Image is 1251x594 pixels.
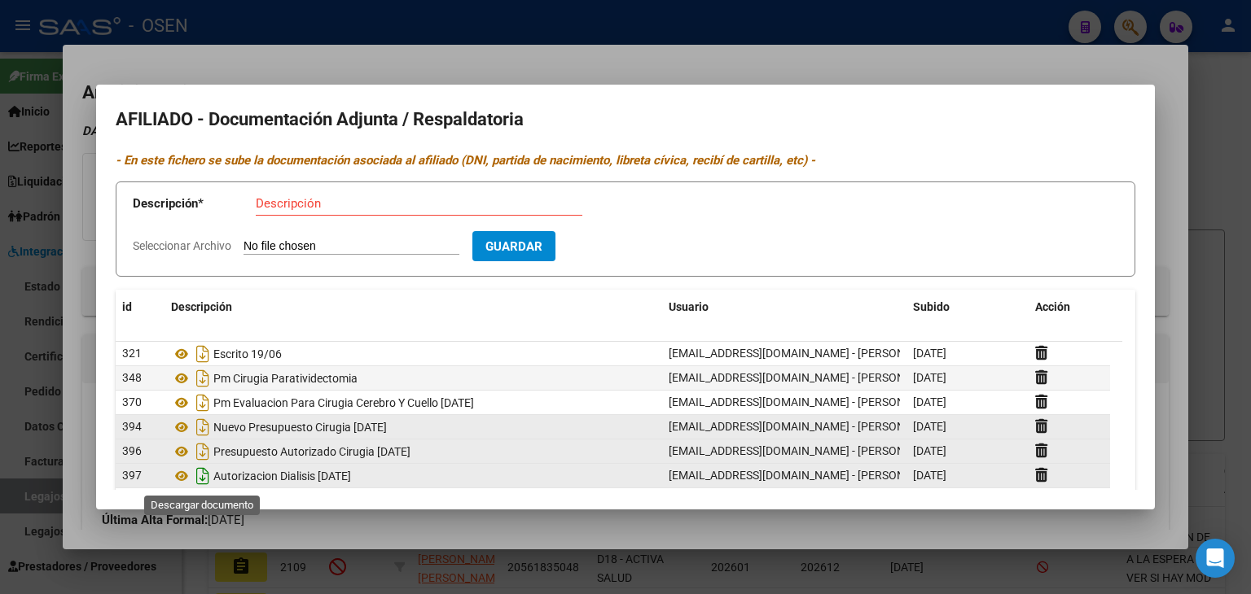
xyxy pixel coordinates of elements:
[122,347,142,360] span: 321
[192,365,213,391] i: Descargar documento
[122,300,132,313] span: id
[669,420,945,433] span: [EMAIL_ADDRESS][DOMAIN_NAME] - [PERSON_NAME]
[913,420,946,433] span: [DATE]
[669,300,709,313] span: Usuario
[485,239,542,254] span: Guardar
[116,104,1135,135] h2: AFILIADO - Documentación Adjunta / Respaldatoria
[165,290,662,325] datatable-header-cell: Descripción
[1035,300,1070,313] span: Acción
[192,390,213,416] i: Descargar documento
[669,371,945,384] span: [EMAIL_ADDRESS][DOMAIN_NAME] - [PERSON_NAME]
[913,395,946,408] span: [DATE]
[213,445,410,458] span: Presupuesto Autorizado Cirugia [DATE]
[171,300,232,313] span: Descripción
[662,290,906,325] datatable-header-cell: Usuario
[906,290,1029,325] datatable-header-cell: Subido
[122,420,142,433] span: 394
[213,396,474,409] span: Pm Evaluacion Para Cirugia Cerebro Y Cuello [DATE]
[192,414,213,440] i: Descargar documento
[213,347,282,360] span: Escrito 19/06
[213,421,387,434] span: Nuevo Presupuesto Cirugia [DATE]
[116,153,815,168] i: - En este fichero se sube la documentación asociada al afiliado (DNI, partida de nacimiento, libr...
[913,300,950,313] span: Subido
[192,463,213,489] i: Descargar documento
[913,347,946,360] span: [DATE]
[913,444,946,457] span: [DATE]
[669,469,945,482] span: [EMAIL_ADDRESS][DOMAIN_NAME] - [PERSON_NAME]
[913,371,946,384] span: [DATE]
[122,395,142,408] span: 370
[669,347,945,360] span: [EMAIL_ADDRESS][DOMAIN_NAME] - [PERSON_NAME]
[1196,539,1235,578] div: Open Intercom Messenger
[122,371,142,384] span: 348
[669,444,945,457] span: [EMAIL_ADDRESS][DOMAIN_NAME] - [PERSON_NAME]
[669,395,945,408] span: [EMAIL_ADDRESS][DOMAIN_NAME] - [PERSON_NAME]
[913,469,946,482] span: [DATE]
[133,239,231,252] span: Seleccionar Archivo
[472,231,555,261] button: Guardar
[213,470,351,483] span: Autorizacion Dialisis [DATE]
[213,372,358,385] span: Pm Cirugia Paratividectomia
[192,439,213,465] i: Descargar documento
[1029,290,1110,325] datatable-header-cell: Acción
[133,194,256,213] p: Descripción
[122,444,142,457] span: 396
[192,341,213,367] i: Descargar documento
[116,290,165,325] datatable-header-cell: id
[122,469,142,482] span: 397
